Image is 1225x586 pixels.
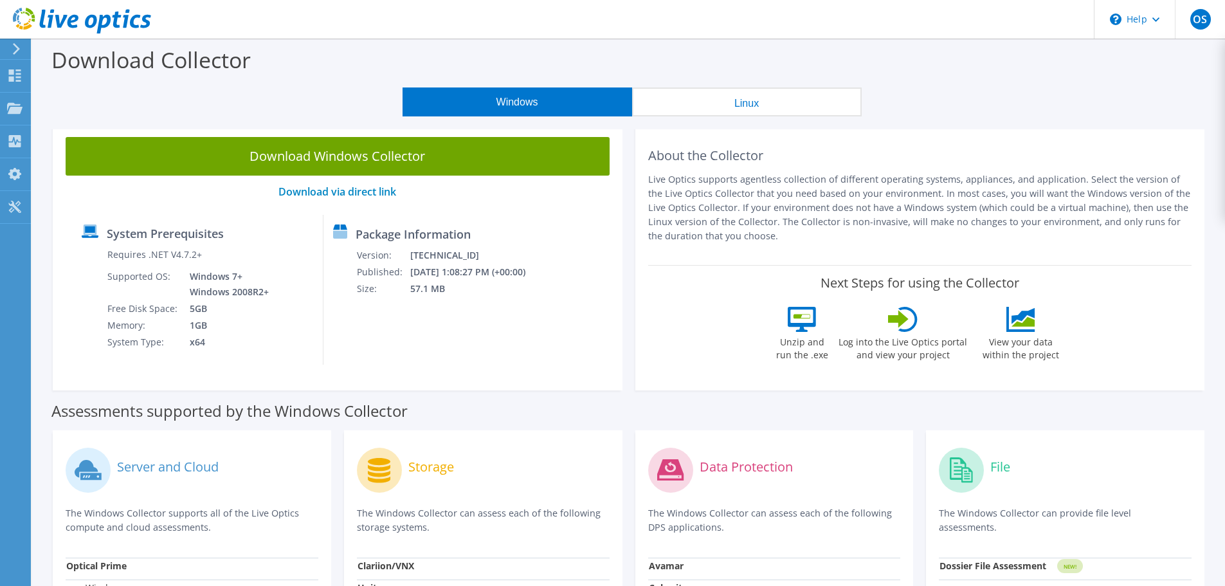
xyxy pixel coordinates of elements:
[1190,9,1211,30] span: OS
[408,461,454,473] label: Storage
[974,332,1067,362] label: View your data within the project
[403,87,632,116] button: Windows
[278,185,396,199] a: Download via direct link
[357,506,610,535] p: The Windows Collector can assess each of the following storage systems.
[356,228,471,241] label: Package Information
[990,461,1010,473] label: File
[107,227,224,240] label: System Prerequisites
[838,332,968,362] label: Log into the Live Optics portal and view your project
[356,264,410,280] td: Published:
[180,300,271,317] td: 5GB
[410,264,543,280] td: [DATE] 1:08:27 PM (+00:00)
[66,137,610,176] a: Download Windows Collector
[648,148,1192,163] h2: About the Collector
[66,506,318,535] p: The Windows Collector supports all of the Live Optics compute and cloud assessments.
[356,280,410,297] td: Size:
[117,461,219,473] label: Server and Cloud
[649,560,684,572] strong: Avamar
[107,268,180,300] td: Supported OS:
[939,506,1192,535] p: The Windows Collector can provide file level assessments.
[648,506,901,535] p: The Windows Collector can assess each of the following DPS applications.
[107,334,180,351] td: System Type:
[180,268,271,300] td: Windows 7+ Windows 2008R2+
[410,280,543,297] td: 57.1 MB
[107,248,202,261] label: Requires .NET V4.7.2+
[180,334,271,351] td: x64
[66,560,127,572] strong: Optical Prime
[821,275,1019,291] label: Next Steps for using the Collector
[1064,563,1076,570] tspan: NEW!
[632,87,862,116] button: Linux
[358,560,414,572] strong: Clariion/VNX
[51,405,408,417] label: Assessments supported by the Windows Collector
[700,461,793,473] label: Data Protection
[648,172,1192,243] p: Live Optics supports agentless collection of different operating systems, appliances, and applica...
[356,247,410,264] td: Version:
[180,317,271,334] td: 1GB
[107,317,180,334] td: Memory:
[939,560,1046,572] strong: Dossier File Assessment
[410,247,543,264] td: [TECHNICAL_ID]
[1110,14,1121,25] svg: \n
[51,45,251,75] label: Download Collector
[772,332,831,362] label: Unzip and run the .exe
[107,300,180,317] td: Free Disk Space:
